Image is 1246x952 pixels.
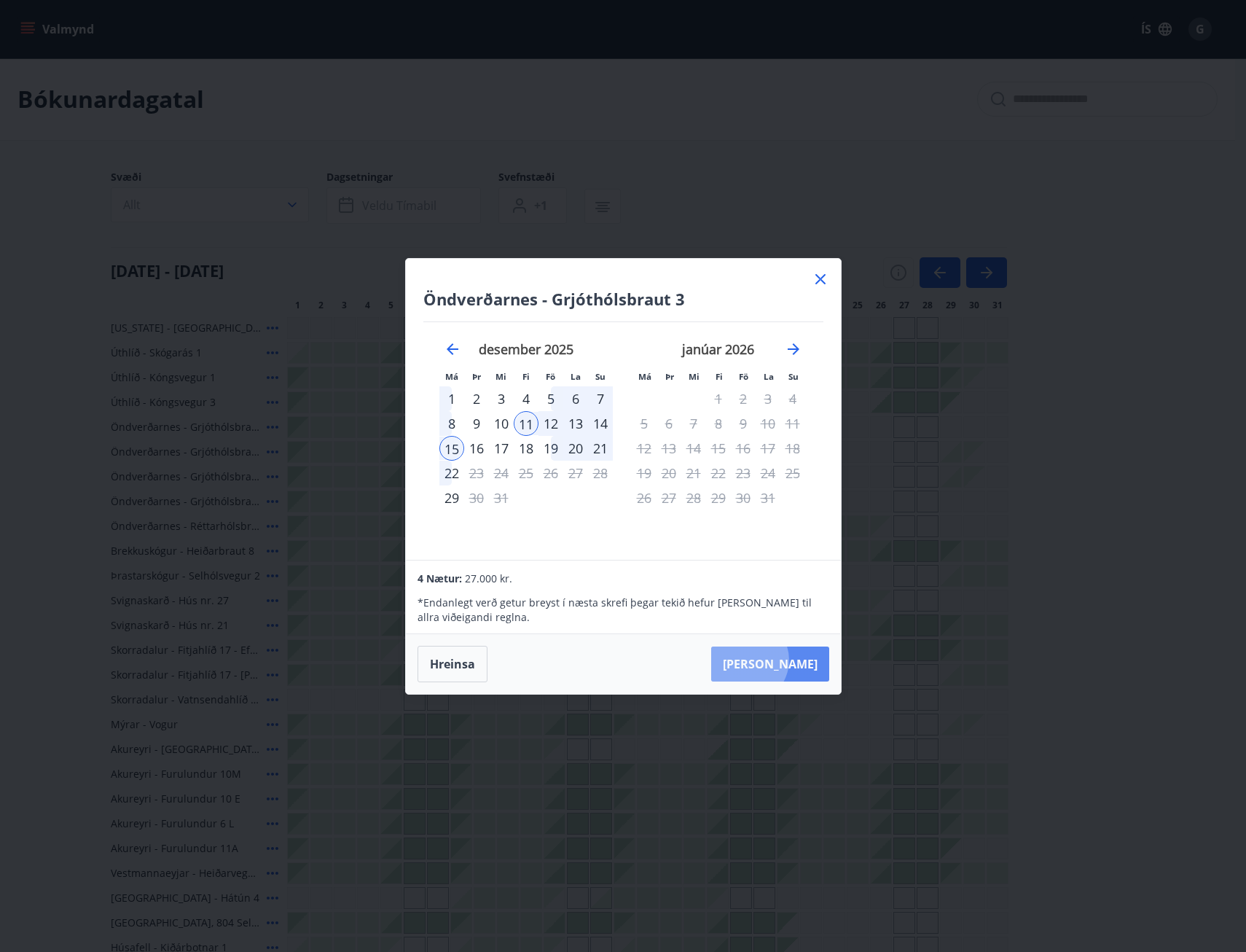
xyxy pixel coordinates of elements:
[706,461,731,485] td: Not available. fimmtudagur, 22. janúar 2026
[706,411,731,436] td: Not available. fimmtudagur, 8. janúar 2026
[514,411,538,436] div: 11
[588,411,613,436] td: Selected. sunnudagur, 14. desember 2025
[439,386,464,411] td: Choose mánudagur, 1. desember 2025 as your check-in date. It’s available.
[538,411,563,436] td: Selected. föstudagur, 12. desember 2025
[706,386,731,411] td: Not available. fimmtudagur, 1. janúar 2026
[632,461,657,485] td: Not available. mánudagur, 19. janúar 2026
[588,436,613,461] td: Choose sunnudagur, 21. desember 2025 as your check-in date. It’s available.
[489,411,514,436] td: Choose miðvikudagur, 10. desember 2025 as your check-in date. It’s available.
[472,371,481,382] small: Þr
[638,371,651,382] small: Má
[538,461,563,485] td: Not available. föstudagur, 26. desember 2025
[538,436,563,461] td: Choose föstudagur, 19. desember 2025 as your check-in date. It’s available.
[595,371,606,382] small: Su
[706,485,731,510] td: Not available. fimmtudagur, 29. janúar 2026
[588,436,613,461] div: 21
[418,646,487,682] button: Hreinsa
[489,461,514,485] td: Not available. miðvikudagur, 24. desember 2025
[788,371,799,382] small: Su
[464,436,489,461] td: Choose þriðjudagur, 16. desember 2025 as your check-in date. It’s available.
[514,461,538,485] td: Not available. fimmtudagur, 25. desember 2025
[444,340,461,358] div: Move backward to switch to the previous month.
[514,436,538,461] div: 18
[439,485,464,510] td: Choose mánudagur, 29. desember 2025 as your check-in date. It’s available.
[563,411,588,436] div: 13
[464,411,489,436] td: Choose þriðjudagur, 9. desember 2025 as your check-in date. It’s available.
[682,340,754,358] strong: janúar 2026
[439,411,464,436] td: Choose mánudagur, 8. desember 2025 as your check-in date. It’s available.
[681,436,706,461] td: Not available. miðvikudagur, 14. janúar 2026
[538,386,563,411] div: 5
[538,386,563,411] td: Choose föstudagur, 5. desember 2025 as your check-in date. It’s available.
[571,371,581,382] small: La
[588,386,613,411] div: 7
[514,386,538,411] div: 4
[464,461,489,485] td: Choose þriðjudagur, 23. desember 2025 as your check-in date. It’s available.
[657,461,681,485] td: Not available. þriðjudagur, 20. janúar 2026
[522,371,530,382] small: Fi
[764,371,774,382] small: La
[439,436,464,461] div: 15
[489,386,514,411] td: Choose miðvikudagur, 3. desember 2025 as your check-in date. It’s available.
[731,386,756,411] td: Not available. föstudagur, 2. janúar 2026
[489,411,514,436] div: 10
[423,322,823,542] div: Calendar
[681,485,706,510] td: Not available. miðvikudagur, 28. janúar 2026
[495,371,506,382] small: Mi
[445,371,458,382] small: Má
[464,485,489,510] td: Choose þriðjudagur, 30. desember 2025 as your check-in date. It’s available.
[711,647,829,682] button: [PERSON_NAME]
[465,571,512,585] span: 27.000 kr.
[731,461,756,485] td: Not available. föstudagur, 23. janúar 2026
[418,596,828,625] p: * Endanlegt verð getur breyst í næsta skrefi þegar tekið hefur [PERSON_NAME] til allra viðeigandi...
[464,485,489,510] div: Aðeins útritun í boði
[657,485,681,510] td: Not available. þriðjudagur, 27. janúar 2026
[756,461,780,485] td: Not available. laugardagur, 24. janúar 2026
[563,436,588,461] div: 20
[756,436,780,461] td: Not available. laugardagur, 17. janúar 2026
[439,386,464,411] div: 1
[514,386,538,411] td: Choose fimmtudagur, 4. desember 2025 as your check-in date. It’s available.
[464,386,489,411] div: 2
[632,436,657,461] td: Not available. mánudagur, 12. janúar 2026
[780,436,805,461] td: Not available. sunnudagur, 18. janúar 2026
[756,485,780,510] td: Not available. laugardagur, 31. janúar 2026
[418,571,462,585] span: 4 Nætur:
[538,436,563,461] div: 19
[439,485,464,510] div: Aðeins innritun í boði
[588,461,613,485] td: Not available. sunnudagur, 28. desember 2025
[739,371,748,382] small: Fö
[546,371,555,382] small: Fö
[731,485,756,510] td: Not available. föstudagur, 30. janúar 2026
[716,371,723,382] small: Fi
[423,288,823,310] h4: Öndverðarnes - Grjóthólsbraut 3
[514,411,538,436] td: Selected as start date. fimmtudagur, 11. desember 2025
[563,386,588,411] div: 6
[632,411,657,436] td: Not available. mánudagur, 5. janúar 2026
[731,436,756,461] td: Not available. föstudagur, 16. janúar 2026
[731,411,756,436] td: Not available. föstudagur, 9. janúar 2026
[785,340,802,358] div: Move forward to switch to the next month.
[780,411,805,436] td: Not available. sunnudagur, 11. janúar 2026
[563,411,588,436] td: Selected. laugardagur, 13. desember 2025
[563,436,588,461] td: Choose laugardagur, 20. desember 2025 as your check-in date. It’s available.
[588,411,613,436] div: 14
[588,386,613,411] td: Choose sunnudagur, 7. desember 2025 as your check-in date. It’s available.
[657,411,681,436] td: Not available. þriðjudagur, 6. janúar 2026
[665,371,674,382] small: Þr
[681,461,706,485] td: Not available. miðvikudagur, 21. janúar 2026
[563,461,588,485] td: Not available. laugardagur, 27. desember 2025
[780,386,805,411] td: Not available. sunnudagur, 4. janúar 2026
[632,485,657,510] td: Not available. mánudagur, 26. janúar 2026
[538,411,563,436] div: 12
[657,436,681,461] td: Not available. þriðjudagur, 13. janúar 2026
[756,411,780,436] td: Not available. laugardagur, 10. janúar 2026
[464,386,489,411] td: Choose þriðjudagur, 2. desember 2025 as your check-in date. It’s available.
[439,411,464,436] div: 8
[780,461,805,485] td: Not available. sunnudagur, 25. janúar 2026
[464,461,489,485] div: Aðeins útritun í boði
[681,411,706,436] td: Not available. miðvikudagur, 7. janúar 2026
[439,436,464,461] td: Selected as end date. mánudagur, 15. desember 2025
[689,371,700,382] small: Mi
[489,485,514,510] td: Not available. miðvikudagur, 31. desember 2025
